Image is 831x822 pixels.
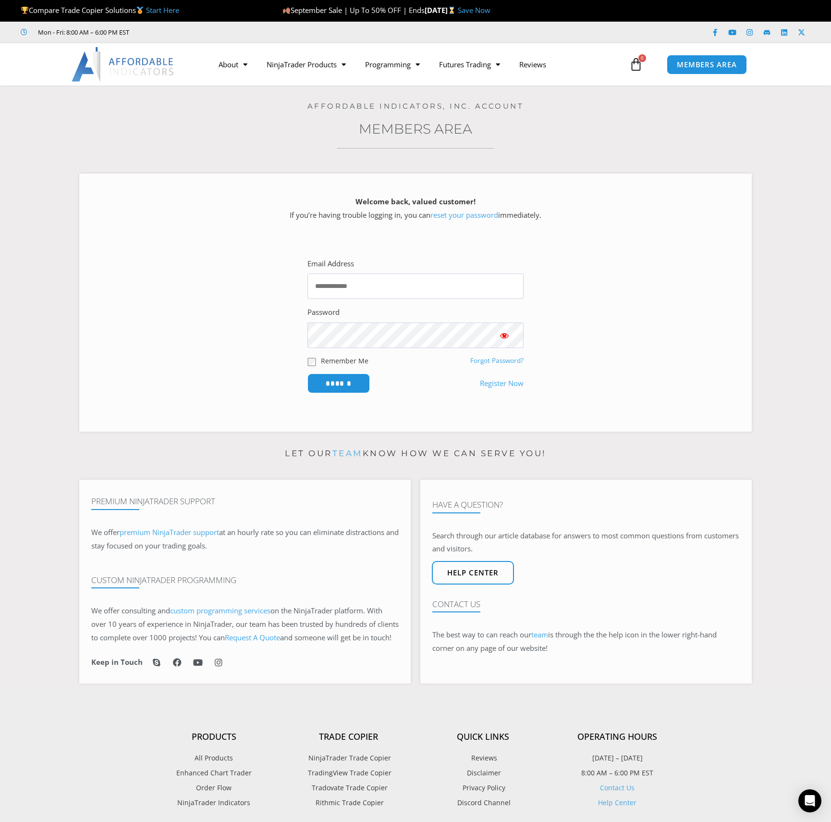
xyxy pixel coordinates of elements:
a: Privacy Policy [415,782,550,794]
span: Disclaimer [464,767,501,779]
a: About [209,53,257,75]
span: MEMBERS AREA [677,61,737,68]
a: Register Now [480,377,524,390]
label: Email Address [307,257,354,271]
img: 🏆 [21,7,28,14]
a: reset your password [430,210,498,220]
img: 🍂 [283,7,290,14]
a: NinjaTrader Trade Copier [281,752,415,764]
img: 🥇 [136,7,144,14]
a: Contact Us [600,783,635,792]
span: on the NinjaTrader platform. With over 10 years of experience in NinjaTrader, our team has been t... [91,606,399,642]
a: Members Area [359,121,472,137]
span: September Sale | Up To 50% OFF | Ends [282,5,425,15]
h4: Have A Question? [432,500,740,510]
h4: Contact Us [432,599,740,609]
a: Tradovate Trade Copier [281,782,415,794]
a: NinjaTrader Products [257,53,355,75]
p: Search through our article database for answers to most common questions from customers and visit... [432,529,740,556]
a: Rithmic Trade Copier [281,797,415,809]
span: Discord Channel [455,797,511,809]
a: MEMBERS AREA [667,55,747,75]
a: Save Now [458,5,490,15]
span: 0 [638,54,646,62]
a: team [332,448,363,458]
span: All Products [195,752,233,764]
a: Request A Quote [225,633,280,642]
label: Remember Me [321,356,368,366]
p: If you’re having trouble logging in, you can immediately. [96,195,735,222]
a: custom programming services [170,606,270,615]
a: premium NinjaTrader support [120,527,219,537]
strong: [DATE] [425,5,458,15]
h4: Products [147,732,281,742]
a: team [531,630,548,639]
span: We offer [91,527,120,537]
span: NinjaTrader Indicators [177,797,250,809]
span: Reviews [469,752,497,764]
p: Let our know how we can serve you! [79,446,752,461]
button: Show password [485,323,524,348]
a: Order Flow [147,782,281,794]
span: Help center [447,569,499,576]
h4: Trade Copier [281,732,415,742]
a: Futures Trading [429,53,510,75]
h4: Custom NinjaTrader Programming [91,575,399,585]
nav: Menu [209,53,627,75]
iframe: Customer reviews powered by Trustpilot [143,27,287,37]
a: Forgot Password? [470,356,524,365]
a: Reviews [510,53,556,75]
span: Compare Trade Copier Solutions [21,5,179,15]
p: 8:00 AM – 6:00 PM EST [550,767,684,779]
span: Mon - Fri: 8:00 AM – 6:00 PM EST [36,26,129,38]
a: NinjaTrader Indicators [147,797,281,809]
strong: Welcome back, valued customer! [355,197,476,206]
span: Rithmic Trade Copier [313,797,384,809]
span: Tradovate Trade Copier [309,782,388,794]
span: Order Flow [196,782,232,794]
label: Password [307,306,340,319]
a: Enhanced Chart Trader [147,767,281,779]
h4: Quick Links [415,732,550,742]
span: Privacy Policy [460,782,505,794]
a: Help Center [598,798,636,807]
h4: Operating Hours [550,732,684,742]
span: Enhanced Chart Trader [176,767,252,779]
a: 0 [615,50,657,78]
span: NinjaTrader Trade Copier [306,752,391,764]
a: Help center [432,561,514,585]
span: TradingView Trade Copier [306,767,391,779]
span: at an hourly rate so you can eliminate distractions and stay focused on your trading goals. [91,527,399,550]
a: Affordable Indicators, Inc. Account [307,101,524,111]
span: We offer consulting and [91,606,270,615]
a: Start Here [146,5,179,15]
a: Disclaimer [415,767,550,779]
a: Discord Channel [415,797,550,809]
div: Open Intercom Messenger [798,789,821,812]
a: Reviews [415,752,550,764]
a: Programming [355,53,429,75]
a: TradingView Trade Copier [281,767,415,779]
p: [DATE] – [DATE] [550,752,684,764]
a: All Products [147,752,281,764]
h6: Keep in Touch [91,658,143,667]
p: The best way to can reach our is through the the help icon in the lower right-hand corner on any ... [432,628,740,655]
h4: Premium NinjaTrader Support [91,497,399,506]
img: ⌛ [448,7,455,14]
img: LogoAI | Affordable Indicators – NinjaTrader [72,47,175,82]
